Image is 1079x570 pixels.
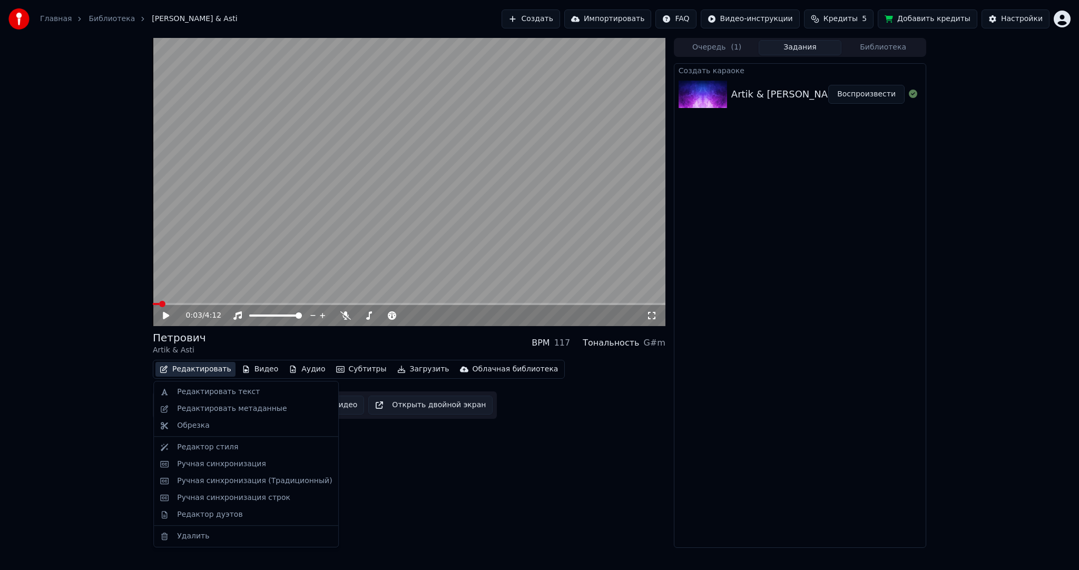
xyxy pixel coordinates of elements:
[393,362,454,377] button: Загрузить
[177,509,242,520] div: Редактор дуэтов
[40,14,72,24] a: Главная
[841,40,925,55] button: Библиотека
[177,493,290,503] div: Ручная синхронизация строк
[177,442,238,453] div: Редактор стиля
[878,9,977,28] button: Добавить кредиты
[177,531,209,542] div: Удалить
[152,14,237,24] span: [PERSON_NAME] & Asti
[1001,14,1043,24] div: Настройки
[502,9,560,28] button: Создать
[554,337,571,349] div: 117
[238,362,283,377] button: Видео
[804,9,874,28] button: Кредиты5
[177,459,266,469] div: Ручная синхронизация
[153,345,206,356] div: Artik & Asti
[731,42,741,53] span: ( 1 )
[731,87,973,102] div: Artik & [PERSON_NAME] (Говновоз AI Cover UDIO)
[186,310,211,321] div: /
[285,362,329,377] button: Аудио
[177,387,260,397] div: Редактировать текст
[759,40,842,55] button: Задания
[828,85,905,104] button: Воспроизвести
[177,476,332,486] div: Ручная синхронизация (Традиционный)
[675,40,759,55] button: Очередь
[655,9,696,28] button: FAQ
[701,9,800,28] button: Видео-инструкции
[40,14,238,24] nav: breadcrumb
[564,9,652,28] button: Импортировать
[153,330,206,345] div: Петрович
[155,362,236,377] button: Редактировать
[532,337,550,349] div: BPM
[177,420,210,431] div: Обрезка
[332,362,391,377] button: Субтитры
[186,310,202,321] span: 0:03
[177,404,287,414] div: Редактировать метаданные
[823,14,858,24] span: Кредиты
[368,396,493,415] button: Открыть двойной экран
[8,8,30,30] img: youka
[205,310,221,321] span: 4:12
[583,337,639,349] div: Тональность
[982,9,1049,28] button: Настройки
[89,14,135,24] a: Библиотека
[473,364,558,375] div: Облачная библиотека
[862,14,867,24] span: 5
[674,64,926,76] div: Создать караоке
[643,337,665,349] div: G#m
